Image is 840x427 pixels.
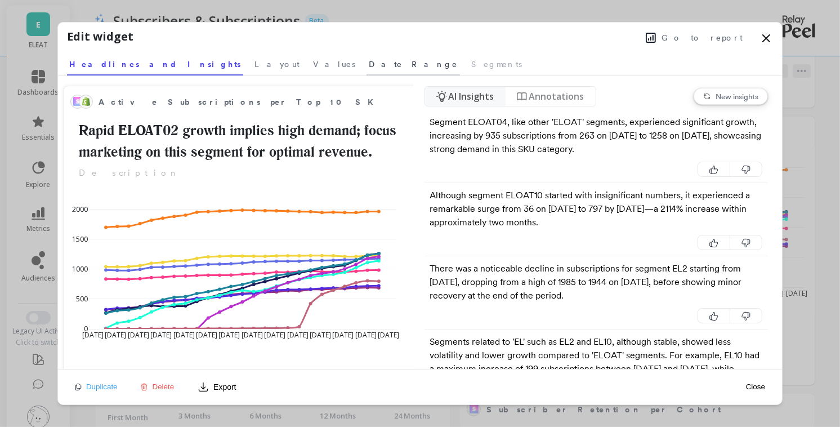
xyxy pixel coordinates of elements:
[99,96,396,108] span: Active Subscriptions per Top 10 SKUs
[82,97,91,106] img: api.shopify.svg
[72,382,121,392] button: Duplicate
[313,59,355,70] span: Values
[743,382,768,392] button: Close
[67,50,773,75] nav: Tabs
[662,32,743,43] span: Go to report
[430,115,763,156] p: Segment ELOAT04, like other 'ELOAT' segments, experienced significant growth, increasing by 935 s...
[153,382,175,391] span: Delete
[75,384,82,390] img: duplicate icon
[694,88,768,105] button: New insights
[430,262,763,303] p: There was a noticeable decline in subscriptions for segment EL2 starting from [DATE], dropping fr...
[471,59,522,70] span: Segments
[70,167,412,180] p: Description
[70,120,412,162] h2: Rapid ELOAT02 growth implies high demand; focus marketing on this segment for optimal revenue.
[716,92,758,101] span: New insights
[642,30,746,45] button: Go to report
[254,59,300,70] span: Layout
[529,90,584,103] span: Annotations
[369,59,458,70] span: Date Range
[73,97,82,106] img: api.skio.svg
[449,90,494,103] span: AI Insights
[69,59,241,70] span: Headlines and Insights
[86,382,118,391] span: Duplicate
[430,189,763,229] p: Although segment ELOAT10 started with insignificant numbers, it experienced a remarkable surge fr...
[67,28,133,45] h1: Edit widget
[137,382,178,392] button: Delete
[99,94,376,110] span: Active Subscriptions per Top 10 SKUs
[430,335,763,389] p: Segments related to 'EL' such as EL2 and EL10, although stable, showed less volatility and lower ...
[193,378,240,396] button: Export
